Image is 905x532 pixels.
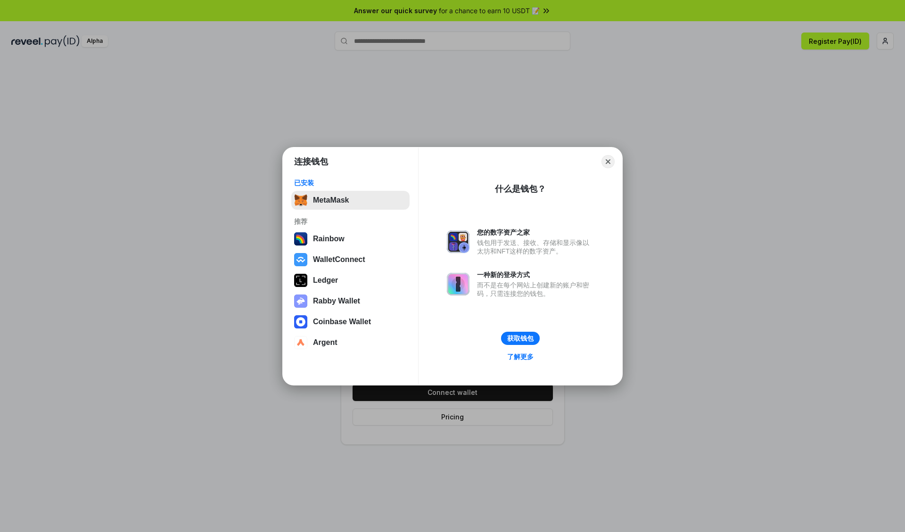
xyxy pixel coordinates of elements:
[313,235,345,243] div: Rainbow
[501,332,540,345] button: 获取钱包
[477,270,594,279] div: 一种新的登录方式
[313,297,360,305] div: Rabby Wallet
[294,232,307,246] img: svg+xml,%3Csvg%20width%3D%22120%22%20height%3D%22120%22%20viewBox%3D%220%200%20120%20120%22%20fil...
[477,281,594,298] div: 而不是在每个网站上创建新的账户和密码，只需连接您的钱包。
[294,156,328,167] h1: 连接钱包
[507,352,534,361] div: 了解更多
[313,255,365,264] div: WalletConnect
[294,295,307,308] img: svg+xml,%3Csvg%20xmlns%3D%22http%3A%2F%2Fwww.w3.org%2F2000%2Fsvg%22%20fill%3D%22none%22%20viewBox...
[477,238,594,255] div: 钱包用于发送、接收、存储和显示像以太坊和NFT这样的数字资产。
[291,271,410,290] button: Ledger
[291,191,410,210] button: MetaMask
[291,292,410,311] button: Rabby Wallet
[291,229,410,248] button: Rainbow
[294,179,407,187] div: 已安装
[477,228,594,237] div: 您的数字资产之家
[291,312,410,331] button: Coinbase Wallet
[447,230,469,253] img: svg+xml,%3Csvg%20xmlns%3D%22http%3A%2F%2Fwww.w3.org%2F2000%2Fsvg%22%20fill%3D%22none%22%20viewBox...
[291,333,410,352] button: Argent
[313,196,349,205] div: MetaMask
[601,155,615,168] button: Close
[313,318,371,326] div: Coinbase Wallet
[294,217,407,226] div: 推荐
[294,315,307,328] img: svg+xml,%3Csvg%20width%3D%2228%22%20height%3D%2228%22%20viewBox%3D%220%200%2028%2028%22%20fill%3D...
[502,351,539,363] a: 了解更多
[291,250,410,269] button: WalletConnect
[447,273,469,295] img: svg+xml,%3Csvg%20xmlns%3D%22http%3A%2F%2Fwww.w3.org%2F2000%2Fsvg%22%20fill%3D%22none%22%20viewBox...
[495,183,546,195] div: 什么是钱包？
[294,274,307,287] img: svg+xml,%3Csvg%20xmlns%3D%22http%3A%2F%2Fwww.w3.org%2F2000%2Fsvg%22%20width%3D%2228%22%20height%3...
[294,194,307,207] img: svg+xml,%3Csvg%20fill%3D%22none%22%20height%3D%2233%22%20viewBox%3D%220%200%2035%2033%22%20width%...
[507,334,534,343] div: 获取钱包
[294,336,307,349] img: svg+xml,%3Csvg%20width%3D%2228%22%20height%3D%2228%22%20viewBox%3D%220%200%2028%2028%22%20fill%3D...
[294,253,307,266] img: svg+xml,%3Csvg%20width%3D%2228%22%20height%3D%2228%22%20viewBox%3D%220%200%2028%2028%22%20fill%3D...
[313,276,338,285] div: Ledger
[313,338,337,347] div: Argent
